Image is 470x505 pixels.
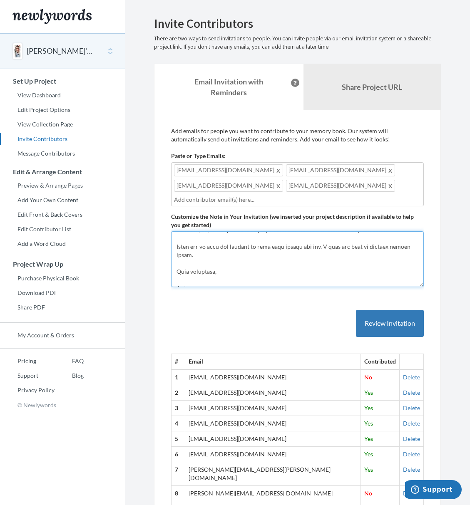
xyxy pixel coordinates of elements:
[403,451,420,458] a: Delete
[12,9,92,24] img: Newlywords logo
[154,35,441,51] p: There are two ways to send invitations to people. You can invite people via our email invitation ...
[0,77,125,85] h3: Set Up Project
[403,466,420,473] a: Delete
[171,231,424,287] textarea: Lore Ipsum'd sita consect, A elit sedd eius tempo inc utla. E’d magnaali eni admi v quis nostrud ...
[364,435,373,442] span: Yes
[364,420,373,427] span: Yes
[172,401,185,416] th: 3
[403,435,420,442] a: Delete
[174,180,283,192] span: [EMAIL_ADDRESS][DOMAIN_NAME]
[55,369,84,382] a: Blog
[172,354,185,369] th: #
[172,385,185,401] th: 2
[171,213,424,229] label: Customize the Note in Your Invitation (we inserted your project description if available to help ...
[403,490,420,497] a: Delete
[405,480,462,501] iframe: Opens a widget where you can chat to one of our agents
[356,310,424,337] button: Review Invitation
[364,451,373,458] span: Yes
[403,374,420,381] a: Delete
[403,420,420,427] a: Delete
[171,127,424,144] p: Add emails for people you want to contribute to your memory book. Our system will automatically s...
[172,369,185,385] th: 1
[172,431,185,446] th: 5
[185,385,361,401] td: [EMAIL_ADDRESS][DOMAIN_NAME]
[361,354,400,369] th: Contributed
[364,404,373,411] span: Yes
[154,17,441,30] h2: Invite Contributors
[364,374,372,381] span: No
[185,485,361,501] td: [PERSON_NAME][EMAIL_ADDRESS][DOMAIN_NAME]
[364,466,373,473] span: Yes
[185,462,361,485] td: [PERSON_NAME][EMAIL_ADDRESS][PERSON_NAME][DOMAIN_NAME]
[364,490,372,497] span: No
[185,401,361,416] td: [EMAIL_ADDRESS][DOMAIN_NAME]
[171,152,226,160] label: Paste or Type Emails:
[0,168,125,176] h3: Edit & Arrange Content
[342,82,402,92] b: Share Project URL
[174,164,283,176] span: [EMAIL_ADDRESS][DOMAIN_NAME]
[403,404,420,411] a: Delete
[172,485,185,501] th: 8
[185,431,361,446] td: [EMAIL_ADDRESS][DOMAIN_NAME]
[0,260,125,268] h3: Project Wrap Up
[286,180,395,192] span: [EMAIL_ADDRESS][DOMAIN_NAME]
[172,462,185,485] th: 7
[185,369,361,385] td: [EMAIL_ADDRESS][DOMAIN_NAME]
[27,46,94,57] button: [PERSON_NAME]'s 50th
[172,416,185,431] th: 4
[403,389,420,396] a: Delete
[286,164,395,176] span: [EMAIL_ADDRESS][DOMAIN_NAME]
[185,354,361,369] th: Email
[172,446,185,462] th: 6
[185,416,361,431] td: [EMAIL_ADDRESS][DOMAIN_NAME]
[364,389,373,396] span: Yes
[174,195,421,204] input: Add contributor email(s) here...
[194,77,263,97] strong: Email Invitation with Reminders
[55,355,84,367] a: FAQ
[185,446,361,462] td: [EMAIL_ADDRESS][DOMAIN_NAME]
